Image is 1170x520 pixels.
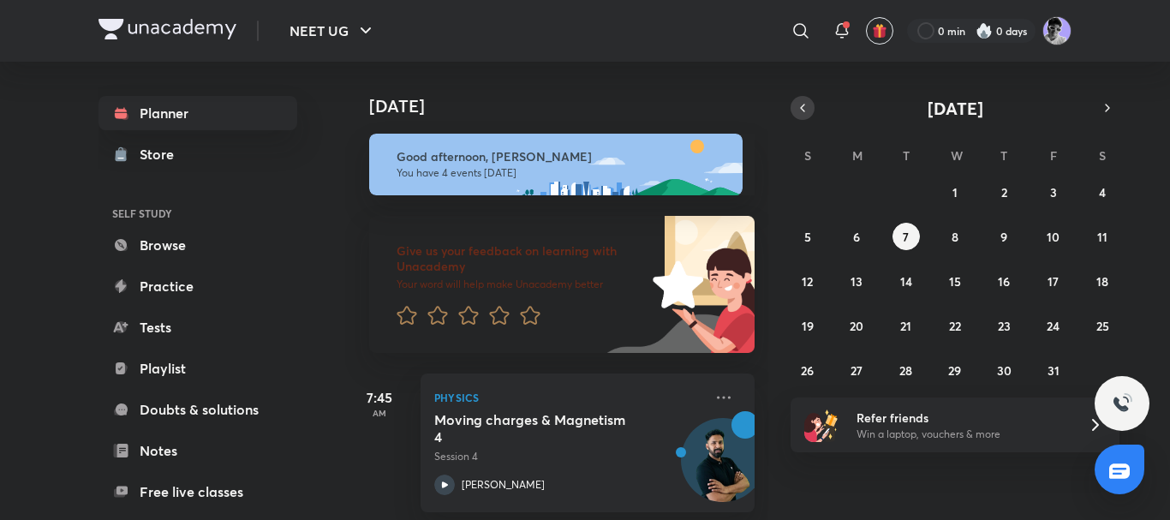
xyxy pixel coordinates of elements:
abbr: October 6, 2025 [853,229,860,245]
img: henil patel [1042,16,1072,45]
abbr: October 25, 2025 [1096,318,1109,334]
h6: Refer friends [857,409,1067,427]
button: October 13, 2025 [843,267,870,295]
button: October 23, 2025 [990,312,1018,339]
button: October 9, 2025 [990,223,1018,250]
button: October 3, 2025 [1040,178,1067,206]
p: Physics [434,387,703,408]
a: Free live classes [98,475,297,509]
abbr: October 1, 2025 [952,184,958,200]
button: October 1, 2025 [941,178,969,206]
abbr: October 9, 2025 [1000,229,1007,245]
a: Practice [98,269,297,303]
button: avatar [866,17,893,45]
button: October 14, 2025 [892,267,920,295]
abbr: October 12, 2025 [802,273,813,290]
a: Store [98,137,297,171]
abbr: October 28, 2025 [899,362,912,379]
h4: [DATE] [369,96,772,117]
span: [DATE] [928,97,983,120]
abbr: October 8, 2025 [952,229,958,245]
p: [PERSON_NAME] [462,477,545,493]
abbr: Wednesday [951,147,963,164]
a: Playlist [98,351,297,386]
h5: Moving charges & Magnetism 4 [434,411,648,445]
p: Win a laptop, vouchers & more [857,427,1067,442]
img: afternoon [369,134,743,195]
button: October 20, 2025 [843,312,870,339]
button: October 11, 2025 [1089,223,1116,250]
img: Avatar [682,427,764,510]
img: referral [804,408,839,442]
button: October 21, 2025 [892,312,920,339]
abbr: Tuesday [903,147,910,164]
button: October 7, 2025 [892,223,920,250]
button: October 26, 2025 [794,356,821,384]
button: October 24, 2025 [1040,312,1067,339]
abbr: October 29, 2025 [948,362,961,379]
abbr: October 15, 2025 [949,273,961,290]
abbr: October 19, 2025 [802,318,814,334]
a: Company Logo [98,19,236,44]
h5: 7:45 [345,387,414,408]
abbr: October 21, 2025 [900,318,911,334]
h6: SELF STUDY [98,199,297,228]
button: October 6, 2025 [843,223,870,250]
div: Store [140,144,184,164]
button: October 2, 2025 [990,178,1018,206]
abbr: Sunday [804,147,811,164]
button: October 28, 2025 [892,356,920,384]
abbr: October 5, 2025 [804,229,811,245]
img: streak [976,22,993,39]
button: October 30, 2025 [990,356,1018,384]
button: October 15, 2025 [941,267,969,295]
button: October 16, 2025 [990,267,1018,295]
button: October 10, 2025 [1040,223,1067,250]
p: Your word will help make Unacademy better [397,278,647,291]
abbr: October 30, 2025 [997,362,1012,379]
abbr: Friday [1050,147,1057,164]
abbr: Monday [852,147,863,164]
button: October 4, 2025 [1089,178,1116,206]
abbr: October 22, 2025 [949,318,961,334]
a: Notes [98,433,297,468]
button: October 31, 2025 [1040,356,1067,384]
button: October 12, 2025 [794,267,821,295]
a: Planner [98,96,297,130]
button: October 18, 2025 [1089,267,1116,295]
abbr: October 14, 2025 [900,273,912,290]
p: You have 4 events [DATE] [397,166,727,180]
abbr: October 3, 2025 [1050,184,1057,200]
abbr: October 17, 2025 [1048,273,1059,290]
img: ttu [1112,393,1132,414]
a: Browse [98,228,297,262]
img: avatar [872,23,887,39]
abbr: Saturday [1099,147,1106,164]
button: [DATE] [815,96,1095,120]
p: AM [345,408,414,418]
button: October 29, 2025 [941,356,969,384]
button: October 27, 2025 [843,356,870,384]
button: October 25, 2025 [1089,312,1116,339]
abbr: October 26, 2025 [801,362,814,379]
a: Tests [98,310,297,344]
button: October 8, 2025 [941,223,969,250]
abbr: October 4, 2025 [1099,184,1106,200]
abbr: October 20, 2025 [850,318,863,334]
abbr: October 7, 2025 [903,229,909,245]
img: Company Logo [98,19,236,39]
abbr: October 23, 2025 [998,318,1011,334]
abbr: October 31, 2025 [1048,362,1060,379]
p: Session 4 [434,449,703,464]
abbr: October 27, 2025 [851,362,863,379]
abbr: October 18, 2025 [1096,273,1108,290]
button: October 22, 2025 [941,312,969,339]
img: feedback_image [594,216,755,353]
abbr: October 16, 2025 [998,273,1010,290]
button: October 17, 2025 [1040,267,1067,295]
abbr: October 11, 2025 [1097,229,1107,245]
h6: Good afternoon, [PERSON_NAME] [397,149,727,164]
a: Doubts & solutions [98,392,297,427]
button: NEET UG [279,14,386,48]
h6: Give us your feedback on learning with Unacademy [397,243,647,274]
